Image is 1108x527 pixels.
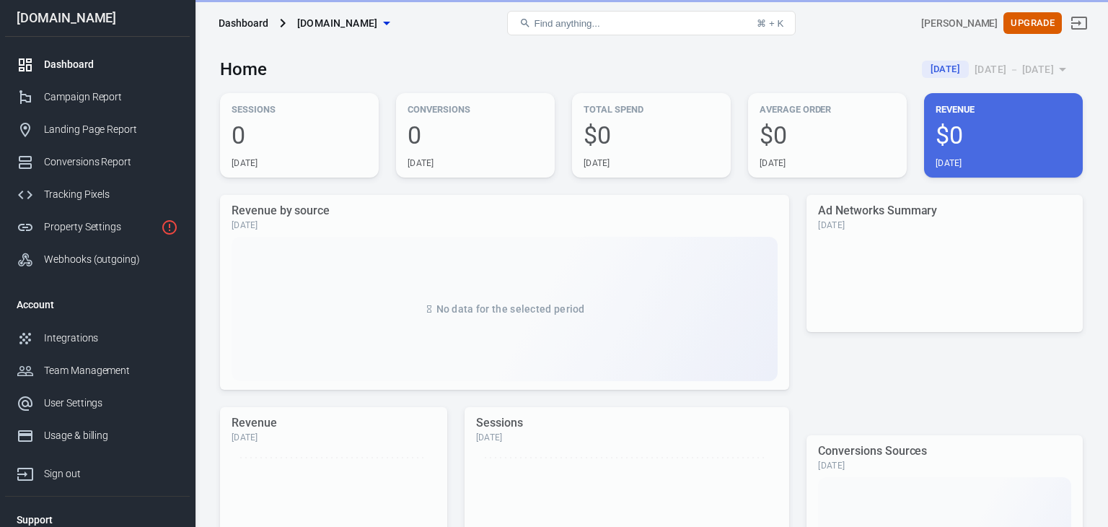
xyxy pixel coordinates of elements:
a: Conversions Report [5,146,190,178]
a: Usage & billing [5,419,190,452]
div: Campaign Report [44,90,178,105]
span: Find anything... [534,18,599,29]
div: Dashboard [219,16,268,30]
div: Conversions Report [44,154,178,170]
a: Tracking Pixels [5,178,190,211]
div: Integrations [44,331,178,346]
div: Sign out [44,466,178,482]
div: Tracking Pixels [44,187,178,202]
a: Integrations [5,322,190,354]
button: Upgrade [1003,12,1062,35]
a: Property Settings [5,211,190,243]
a: Sign out [5,452,190,490]
div: User Settings [44,396,178,411]
div: Landing Page Report [44,122,178,137]
span: jakewoodshop.com [297,14,378,32]
div: [DOMAIN_NAME] [5,12,190,25]
div: Team Management [44,363,178,378]
a: Team Management [5,354,190,387]
div: Usage & billing [44,428,178,443]
a: Sign out [1062,6,1096,40]
a: Landing Page Report [5,113,190,146]
a: Webhooks (outgoing) [5,243,190,276]
div: Dashboard [44,57,178,72]
div: Property Settings [44,219,155,235]
a: Campaign Report [5,81,190,113]
li: Account [5,287,190,322]
a: User Settings [5,387,190,419]
a: Dashboard [5,48,190,81]
svg: Property is not installed yet [161,219,178,236]
div: Webhooks (outgoing) [44,252,178,267]
h3: Home [220,59,267,79]
button: [DOMAIN_NAME] [291,10,395,37]
button: Find anything...⌘ + K [507,11,796,35]
div: ⌘ + K [757,18,783,29]
div: Account id: w1td9fp5 [921,16,998,31]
